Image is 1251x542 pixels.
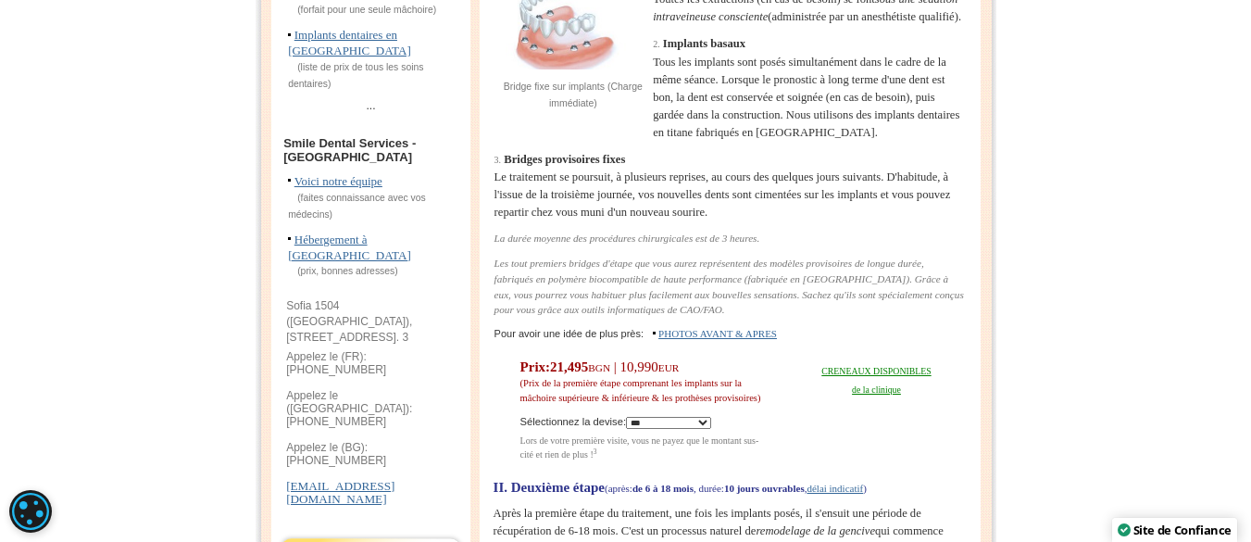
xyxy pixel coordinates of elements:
a: Implants dentaires en [GEOGRAPHIC_DATA] [288,28,411,57]
span: BGN [588,362,610,373]
span: 3. [494,155,502,165]
li: Appelez le ([GEOGRAPHIC_DATA]): [PHONE_NUMBER] [286,389,456,434]
span: (Prix de la première étape comprenant les implants sur la mâchoire supérieure & inférieure & les ... [520,378,761,403]
a: Voici notre équipe [294,174,382,188]
span: (liste de prix de tous les soins dentaires) [288,62,423,89]
span: (prix, bonnes adresses) [288,266,398,276]
i: La durée moyenne des procédures chirurgicales est de 3 heures. [494,233,760,244]
b: Smile Dental Services - [GEOGRAPHIC_DATA] [283,136,416,165]
a: CRENEAUX DISPONIBLESde la clinique [821,366,931,395]
i: remodelage de la gencive [756,524,875,537]
img: dot.gif [288,33,291,39]
i: Les tout premiers bridges d'étape que vous aurez représentent des modèles provisoires de longue d... [494,258,964,315]
p: Le traitement se poursuit, à plusieurs reprises, au cours des quelques jours suivants. D'habitude... [494,151,966,222]
li: Appelez le (BG): [PHONE_NUMBER] [286,441,456,473]
p: Tous les implants sont posés simultanément dans le cadre de la même séance. Lorsque le pronostic ... [653,35,964,141]
span: (faites connaissance avec vos médecins) [288,193,426,220]
img: dot.gif [288,179,291,184]
p: Lors de votre première visite, vous ne payez que le montant sus-cité et rien de plus ! [520,434,769,461]
li: Sofia 1504 ([GEOGRAPHIC_DATA]), [STREET_ADDRESS]. 3 [286,298,456,345]
b: Bridges provisoires fixes [504,153,625,166]
b: Implants basaux [663,37,745,50]
span: (après: , durée: , ) [605,483,867,494]
div: Cookie consent button [9,490,52,533]
sup: 3 [594,447,597,456]
span: (forfait pour une seule mâchoire) [288,5,436,15]
div: ... [277,95,465,118]
img: dot.gif [653,332,656,337]
a: [EMAIL_ADDRESS][DOMAIN_NAME] [286,467,394,506]
span: | 10,990 [614,359,658,374]
span: II. Deuxième étape [494,480,605,495]
div: Sélectionnez la devise: [520,414,769,429]
span: EUR [658,362,680,373]
a: PHOTOS AVANT & APRES [658,328,777,339]
p: Prix: [520,360,769,405]
span: 2. [653,39,660,49]
strong: de 6 à 18 mois [632,483,694,494]
li: Appelez le (FR): [PHONE_NUMBER] [286,350,456,382]
a: délai indicatif [807,483,863,494]
div: Pour avoir une idée de plus près: [494,327,966,342]
a: Hébergement à [GEOGRAPHIC_DATA] [288,233,411,262]
span: 21,495 [550,359,679,374]
strong: 10 jours ouvrables [724,483,805,494]
img: dot.gif [288,237,291,243]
